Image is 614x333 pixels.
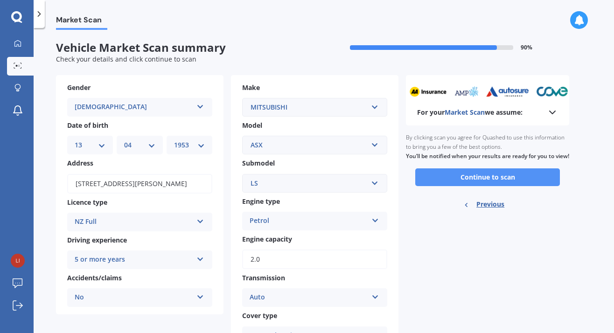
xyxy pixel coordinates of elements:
div: No [75,292,193,303]
span: Market Scan [56,15,107,28]
button: Continue to scan [415,168,560,186]
div: Petrol [250,215,368,227]
div: Auto [250,292,368,303]
img: autosure_sm.webp [467,86,510,97]
img: cove_sm.webp [517,86,550,97]
span: Accidents/claims [67,273,122,282]
span: Make [242,83,260,92]
span: Engine type [242,197,280,206]
span: Market Scan [445,108,485,117]
span: Driving experience [67,236,127,244]
div: NZ Full [75,216,193,228]
span: Submodel [242,159,275,168]
div: 5 or more years [75,254,193,265]
div: LS [251,178,368,188]
span: Date of birth [67,121,108,130]
span: Licence type [67,198,107,207]
span: Engine capacity [242,235,292,243]
img: amp_sm.png [434,86,460,97]
div: By clicking scan you agree for Quashed to use this information to bring you a few of the best opt... [406,125,569,168]
span: Previous [476,197,504,211]
span: Vehicle Market Scan summary [56,41,313,55]
img: tower_sm.png [556,86,584,97]
b: You’ll be notified when your results are ready for you to view! [406,152,569,160]
span: Address [67,159,93,168]
img: aa_sm.webp [391,86,428,97]
span: Check your details and click continue to scan [56,55,196,63]
div: [DEMOGRAPHIC_DATA] [75,102,193,113]
span: Cover type [242,312,277,320]
span: 90 % [521,44,532,51]
div: MITSUBISHI [251,102,368,112]
img: 9dcd352efc0598422d048d3c308aad14 [11,254,25,268]
div: ASX [251,140,368,150]
span: Gender [67,83,91,92]
span: Transmission [242,273,285,282]
input: e.g. 1.8 [242,250,387,269]
span: Model [242,121,262,130]
b: For your we assume: [417,108,523,117]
